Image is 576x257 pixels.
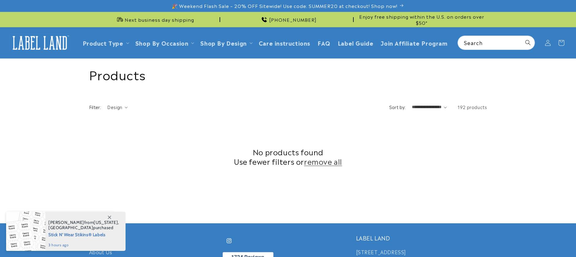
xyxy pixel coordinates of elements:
[172,3,397,9] span: 🎉 Weekend Flash Sale – 20% OFF Sitewide! Use code: SUMMER20 at checkout! Shop now!
[314,36,334,50] a: FAQ
[89,234,220,241] h2: Quick links
[334,36,377,50] a: Label Guide
[259,39,310,46] span: Care instructions
[356,234,487,241] h2: LABEL LAND
[79,36,132,50] summary: Product Type
[356,12,487,27] div: Announcement
[389,104,406,110] label: Sort by:
[338,39,374,46] span: Label Guide
[48,225,93,230] span: [GEOGRAPHIC_DATA]
[7,31,73,55] a: Label Land
[318,39,330,46] span: FAQ
[377,36,451,50] a: Join Affiliate Program
[94,220,118,225] span: [US_STATE]
[89,66,487,82] h1: Products
[269,17,317,23] span: [PHONE_NUMBER]
[125,17,194,23] span: Next business day shipping
[48,220,119,230] span: from , purchased
[48,220,84,225] span: [PERSON_NAME]
[381,39,447,46] span: Join Affiliate Program
[521,36,535,49] button: Search
[457,104,487,110] span: 192 products
[255,36,314,50] a: Care instructions
[107,104,128,110] summary: Design (0 selected)
[197,36,255,50] summary: Shop By Design
[9,33,70,52] img: Label Land
[304,157,342,166] a: remove all
[200,39,247,47] a: Shop By Design
[356,13,487,25] span: Enjoy free shipping within the U.S. on orders over $50*
[135,39,189,46] span: Shop By Occasion
[89,147,487,166] h2: No products found Use fewer filters or
[107,104,122,110] span: Design
[83,39,123,47] a: Product Type
[132,36,197,50] summary: Shop By Occasion
[89,12,220,27] div: Announcement
[89,104,101,110] h2: Filter:
[223,12,354,27] div: Announcement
